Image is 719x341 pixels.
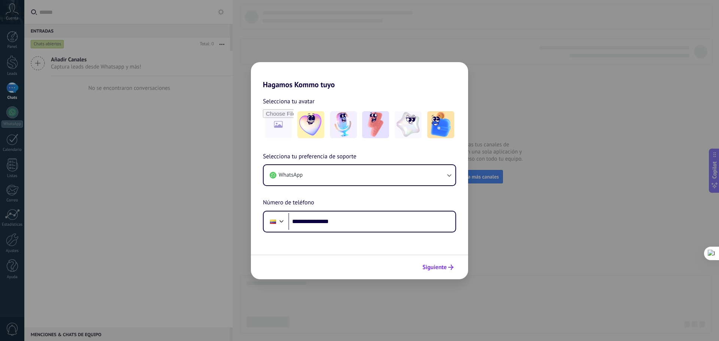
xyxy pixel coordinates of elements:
div: Colombia: + 57 [266,214,280,229]
img: -5.jpeg [427,111,454,138]
span: Siguiente [422,265,447,270]
button: WhatsApp [264,165,455,185]
img: -1.jpeg [297,111,324,138]
span: Selecciona tu avatar [263,97,315,106]
img: -2.jpeg [330,111,357,138]
span: Selecciona tu preferencia de soporte [263,152,357,162]
h2: Hagamos Kommo tuyo [251,62,468,89]
span: WhatsApp [279,171,303,179]
span: Número de teléfono [263,198,314,208]
button: Siguiente [419,261,457,274]
img: -4.jpeg [395,111,422,138]
img: -3.jpeg [362,111,389,138]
